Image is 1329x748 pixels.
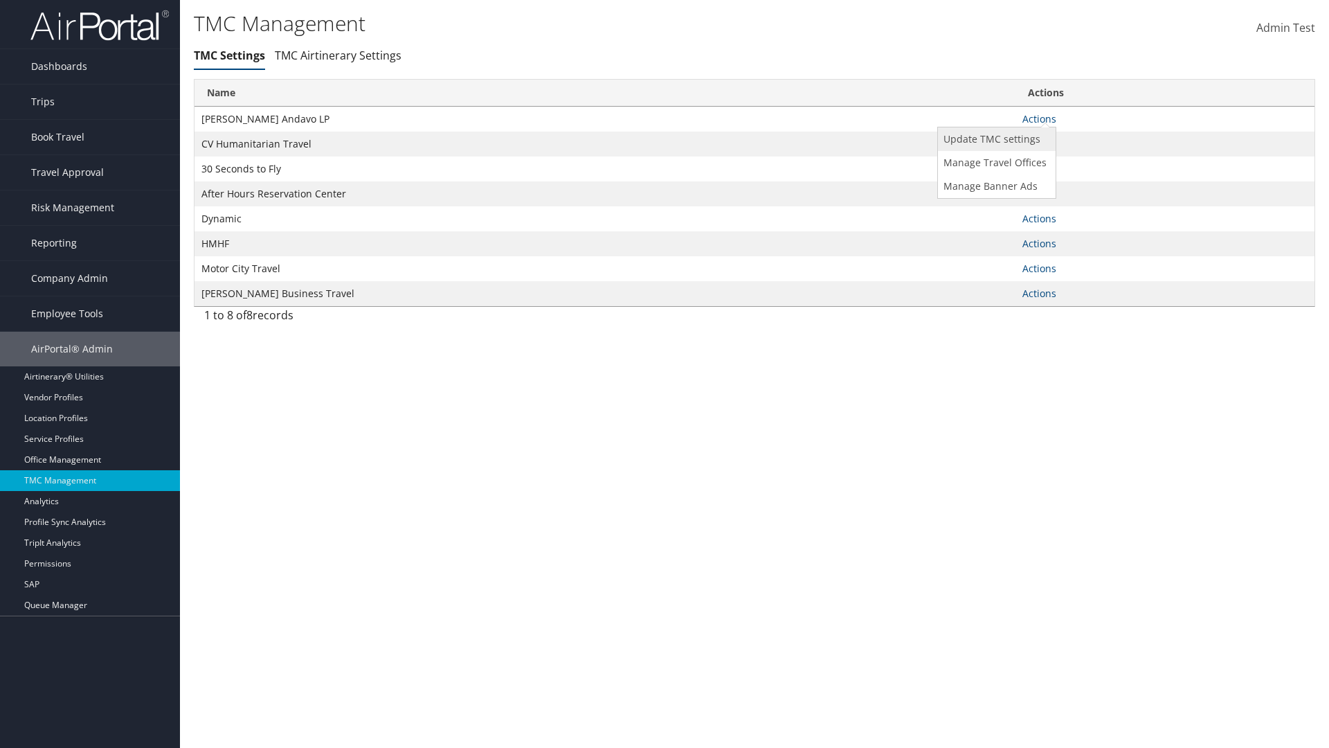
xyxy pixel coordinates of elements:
[1256,20,1315,35] span: Admin Test
[194,48,265,63] a: TMC Settings
[1022,112,1056,125] a: Actions
[31,261,108,296] span: Company Admin
[31,296,103,331] span: Employee Tools
[938,175,1052,198] a: Manage Banner Ads
[195,231,1015,256] td: HMHF
[275,48,401,63] a: TMC Airtinerary Settings
[204,307,464,330] div: 1 to 8 of records
[1022,287,1056,300] a: Actions
[1015,80,1314,107] th: Actions
[1022,237,1056,250] a: Actions
[195,157,1015,181] td: 30 Seconds to Fly
[195,181,1015,206] td: After Hours Reservation Center
[195,281,1015,306] td: [PERSON_NAME] Business Travel
[31,49,87,84] span: Dashboards
[938,151,1052,175] a: Manage Travel Offices
[1022,262,1056,275] a: Actions
[31,155,104,190] span: Travel Approval
[195,206,1015,231] td: Dynamic
[31,120,84,154] span: Book Travel
[246,308,253,323] span: 8
[31,84,55,119] span: Trips
[30,9,169,42] img: airportal-logo.png
[195,80,1015,107] th: Name: activate to sort column ascending
[31,226,77,260] span: Reporting
[195,107,1015,132] td: [PERSON_NAME] Andavo LP
[194,9,941,38] h1: TMC Management
[31,190,114,225] span: Risk Management
[1256,7,1315,50] a: Admin Test
[195,132,1015,157] td: CV Humanitarian Travel
[195,256,1015,281] td: Motor City Travel
[1022,212,1056,225] a: Actions
[31,332,113,366] span: AirPortal® Admin
[938,127,1052,151] a: Update TMC settings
